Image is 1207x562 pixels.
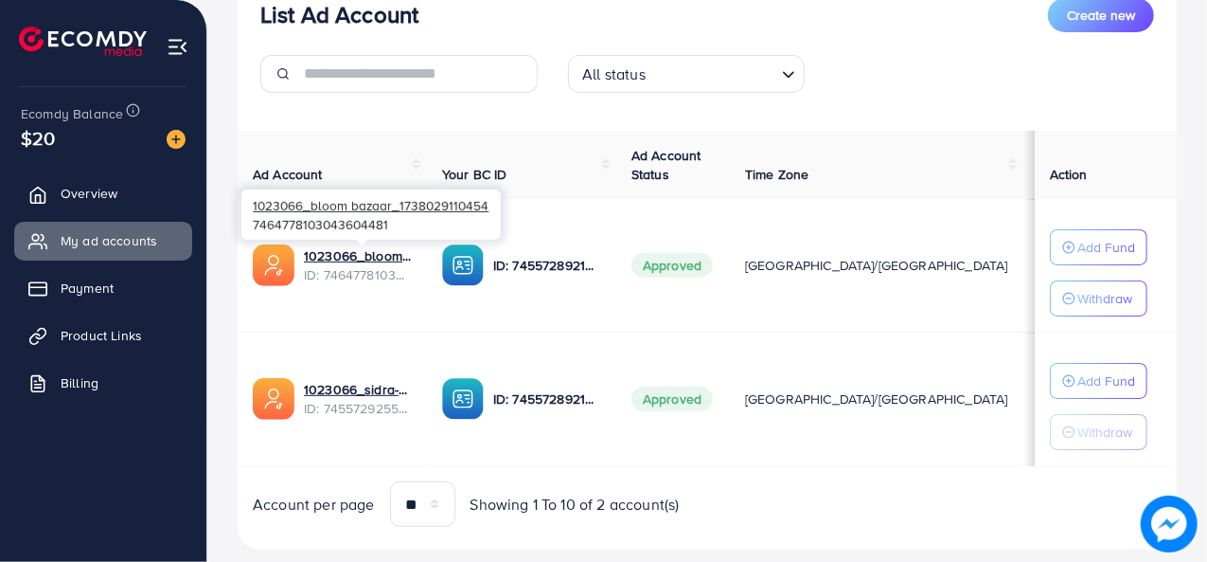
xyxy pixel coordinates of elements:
[1142,497,1198,553] img: image
[253,196,488,214] span: 1023066_bloom bazaar_1738029110454
[61,279,114,298] span: Payment
[253,165,323,184] span: Ad Account
[442,165,507,184] span: Your BC ID
[1077,287,1132,310] p: Withdraw
[1050,229,1147,265] button: Add Fund
[745,256,1008,275] span: [GEOGRAPHIC_DATA]/[GEOGRAPHIC_DATA]
[1050,165,1088,184] span: Action
[253,245,294,286] img: ic-ads-acc.e4c84228.svg
[568,55,805,93] div: Search for option
[14,174,192,212] a: Overview
[1050,414,1147,450] button: Withdraw
[61,373,98,392] span: Billing
[61,231,157,250] span: My ad accounts
[1050,363,1147,399] button: Add Fund
[578,61,649,88] span: All status
[253,494,375,516] span: Account per page
[631,146,701,184] span: Ad Account Status
[14,269,192,307] a: Payment
[61,184,117,203] span: Overview
[745,165,808,184] span: Time Zone
[1077,421,1132,444] p: Withdraw
[19,27,147,56] img: logo
[167,36,188,58] img: menu
[745,390,1008,408] span: [GEOGRAPHIC_DATA]/[GEOGRAPHIC_DATA]
[304,380,412,419] div: <span class='underline'>1023066_sidra-collection_1735922250575</span></br>7455729255574765585
[167,130,186,149] img: image
[304,246,412,265] a: 1023066_bloom bazaar_1738029110454
[1077,370,1135,392] p: Add Fund
[1067,6,1135,25] span: Create new
[21,104,123,123] span: Ecomdy Balance
[442,245,484,286] img: ic-ba-acc.ded83a64.svg
[14,364,192,402] a: Billing
[1050,281,1147,317] button: Withdraw
[1077,236,1135,259] p: Add Fund
[241,190,501,240] div: 7464778103043604481
[260,1,418,28] h3: List Ad Account
[493,254,601,277] p: ID: 7455728921250693121
[470,494,680,516] span: Showing 1 To 10 of 2 account(s)
[442,378,484,420] img: ic-ba-acc.ded83a64.svg
[631,387,713,411] span: Approved
[253,378,294,420] img: ic-ads-acc.e4c84228.svg
[304,380,412,399] a: 1023066_sidra-collection_1735922250575
[304,399,412,418] span: ID: 7455729255574765585
[61,326,142,345] span: Product Links
[493,388,601,410] p: ID: 7455728921250693121
[631,253,713,278] span: Approved
[651,57,774,88] input: Search for option
[304,265,412,284] span: ID: 7464778103043604481
[14,222,192,260] a: My ad accounts
[21,124,55,152] span: $20
[14,317,192,354] a: Product Links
